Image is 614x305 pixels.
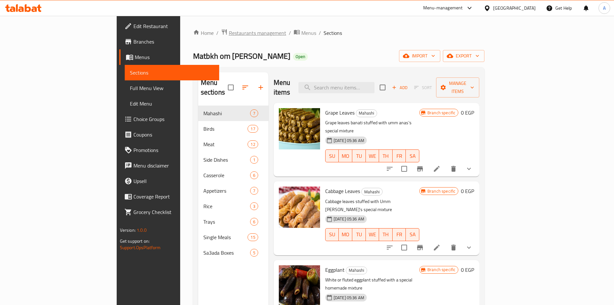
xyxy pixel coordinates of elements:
a: Menu disclaimer [119,158,219,173]
button: Add section [253,80,268,95]
span: SA [408,151,417,161]
div: items [248,233,258,241]
span: Version: [120,226,136,234]
div: [GEOGRAPHIC_DATA] [493,5,536,12]
a: Menus [119,49,219,65]
span: Appetizers [203,187,250,195]
span: Sort sections [238,80,253,95]
nav: breadcrumb [193,29,485,37]
span: [DATE] 05:36 AM [331,137,367,144]
span: 1.0.0 [137,226,147,234]
button: sort-choices [382,240,397,255]
span: Casserole [203,171,250,179]
span: Branch specific [425,188,458,194]
span: Mahashi [362,188,382,196]
span: Branch specific [425,267,458,273]
span: Meat [203,140,248,148]
span: Choice Groups [133,115,214,123]
span: Grape Leaves [325,108,355,117]
span: 5 [250,250,258,256]
button: delete [446,161,461,177]
span: Select to update [397,241,411,254]
div: items [250,171,258,179]
div: Rice3 [198,198,268,214]
a: Coverage Report [119,189,219,204]
span: Sections [324,29,342,37]
h6: 0 EGP [461,265,474,274]
span: Select all sections [224,81,238,94]
div: Single Meals [203,233,248,241]
div: Sa3ada Boxes5 [198,245,268,260]
span: Add item [389,83,410,93]
span: SU [328,151,336,161]
div: Meat12 [198,137,268,152]
div: Birds [203,125,248,133]
span: Manage items [441,79,474,96]
button: Manage items [436,77,479,97]
button: WE [366,149,379,162]
span: MO [341,151,350,161]
a: Sections [125,65,219,80]
span: [DATE] 05:36 AM [331,216,367,222]
div: items [250,202,258,210]
button: show more [461,240,477,255]
button: TU [352,149,366,162]
a: Menus [294,29,316,37]
h2: Menu items [274,78,291,97]
span: Branches [133,38,214,46]
span: Mahashi [346,267,367,274]
span: Cabbage Leaves [325,186,360,196]
a: Edit menu item [433,244,441,251]
img: Grape Leaves [279,108,320,149]
div: Single Meals15 [198,229,268,245]
li: / [319,29,321,37]
div: Appetizers7 [198,183,268,198]
span: WE [368,151,377,161]
span: Upsell [133,177,214,185]
div: Sa3ada Boxes [203,249,250,257]
span: Select section [376,81,389,94]
span: Restaurants management [229,29,286,37]
span: Promotions [133,146,214,154]
div: items [250,187,258,195]
button: SA [406,149,419,162]
div: items [250,156,258,164]
span: FR [395,230,404,239]
a: Promotions [119,142,219,158]
button: import [399,50,440,62]
span: Menu disclaimer [133,162,214,169]
input: search [298,82,375,93]
span: Select to update [397,162,411,176]
a: Branches [119,34,219,49]
span: Menus [301,29,316,37]
button: export [443,50,484,62]
span: Coverage Report [133,193,214,200]
button: TU [352,228,366,241]
span: 3 [250,203,258,209]
a: Edit Menu [125,96,219,111]
h6: 0 EGP [461,108,474,117]
button: TH [379,228,393,241]
p: White or fluted eggplant stuffed with a special homemade mixture [325,276,419,292]
span: [DATE] 05:36 AM [331,295,367,301]
span: Mahashi [356,109,377,117]
h6: 0 EGP [461,187,474,196]
span: 7 [250,188,258,194]
div: Side Dishes1 [198,152,268,168]
span: WE [368,230,377,239]
span: Full Menu View [130,84,214,92]
button: delete [446,240,461,255]
span: Branch specific [425,110,458,116]
div: Open [293,53,308,61]
div: items [250,249,258,257]
span: Rice [203,202,250,210]
button: SA [406,228,419,241]
span: Menus [135,53,214,61]
button: SU [325,149,339,162]
div: Trays6 [198,214,268,229]
span: Trays [203,218,250,226]
span: SU [328,230,336,239]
